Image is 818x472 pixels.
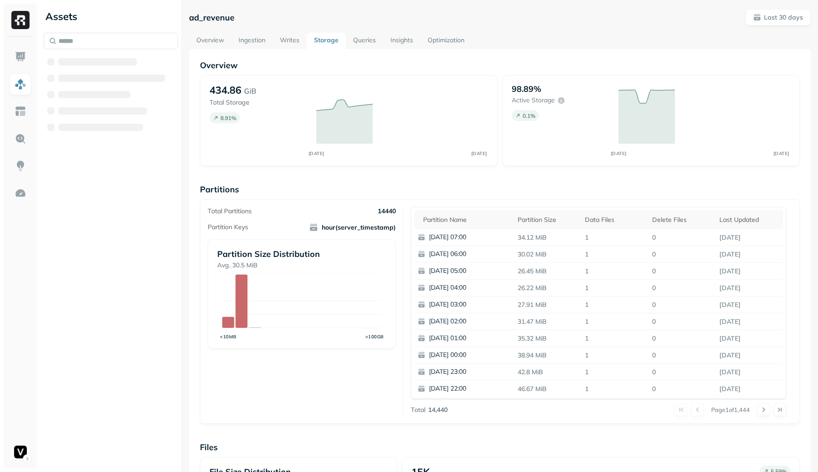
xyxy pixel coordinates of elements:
a: Ingestion [231,33,273,49]
p: Partition Keys [208,223,248,231]
div: Delete Files [652,216,712,224]
p: 0 [648,381,716,397]
div: Partition size [518,216,578,224]
p: 1 [581,230,648,246]
p: 0 [648,280,716,296]
a: Optimization [420,33,472,49]
p: Total Storage [209,98,307,107]
tspan: >100GB [365,334,384,340]
button: [DATE] 02:00 [414,313,521,330]
p: 0 [648,314,716,330]
p: 46.67 MiB [514,381,581,397]
p: Aug 12, 2025 [716,280,783,296]
p: Partition Size Distribution [217,249,386,259]
p: [DATE] 02:00 [429,317,517,326]
p: Aug 12, 2025 [716,364,783,380]
p: 1 [581,347,648,363]
p: [DATE] 05:00 [429,266,517,276]
p: Total [411,406,425,414]
p: 0.1 % [523,112,535,119]
div: Assets [44,9,178,24]
p: Aug 12, 2025 [716,230,783,246]
img: Assets [15,78,26,90]
p: 38.94 MiB [514,347,581,363]
a: Insights [383,33,420,49]
p: 1 [581,331,648,346]
button: [DATE] 07:00 [414,229,521,246]
div: Last updated [719,216,779,224]
p: Aug 12, 2025 [716,381,783,397]
tspan: [DATE] [773,151,789,156]
button: [DATE] 00:00 [414,347,521,363]
a: Writes [273,33,307,49]
p: Active storage [512,96,555,105]
p: Files [200,442,800,452]
button: Last 30 days [745,9,811,25]
p: 1 [581,364,648,380]
button: [DATE] 03:00 [414,296,521,313]
p: 1 [581,314,648,330]
a: Queries [346,33,383,49]
p: 35.32 MiB [514,331,581,346]
p: 42.8 MiB [514,364,581,380]
p: 0 [648,331,716,346]
a: Storage [307,33,346,49]
p: [DATE] 22:00 [429,384,517,393]
button: [DATE] 04:00 [414,280,521,296]
tspan: [DATE] [308,151,324,156]
p: [DATE] 01:00 [429,334,517,343]
p: 0 [648,263,716,279]
p: 30.02 MiB [514,246,581,262]
p: Partitions [200,184,800,195]
p: 27.91 MiB [514,297,581,313]
p: Avg. 30.5 MiB [217,261,386,270]
p: 1 [581,263,648,279]
p: [DATE] 07:00 [429,233,517,242]
img: Query Explorer [15,133,26,145]
p: 26.45 MiB [514,263,581,279]
p: 0 [648,297,716,313]
p: 1 [581,297,648,313]
p: Aug 12, 2025 [716,263,783,279]
button: [DATE] 23:00 [414,364,521,380]
p: 98.89% [512,84,541,94]
p: 8.91 % [220,115,236,121]
p: [DATE] 00:00 [429,351,517,360]
p: ad_revenue [189,12,234,23]
p: Last 30 days [764,13,803,22]
tspan: <10MB [220,334,237,340]
p: 31.47 MiB [514,314,581,330]
p: 14440 [378,207,396,216]
button: [DATE] 22:00 [414,381,521,397]
p: 1 [581,381,648,397]
img: Ryft [11,11,30,29]
p: Aug 12, 2025 [716,297,783,313]
a: Overview [189,33,231,49]
img: Insights [15,160,26,172]
p: Page 1 of 1,444 [711,406,750,414]
p: Aug 12, 2025 [716,246,783,262]
img: Asset Explorer [15,105,26,117]
p: Aug 12, 2025 [716,331,783,346]
p: [DATE] 04:00 [429,283,517,292]
p: 0 [648,230,716,246]
img: Optimization [15,187,26,199]
p: Aug 12, 2025 [716,314,783,330]
p: [DATE] 03:00 [429,300,517,309]
p: 0 [648,347,716,363]
img: Dashboard [15,51,26,63]
p: [DATE] 23:00 [429,367,517,377]
p: 0 [648,364,716,380]
tspan: [DATE] [471,151,487,156]
p: GiB [244,85,256,96]
div: Partition name [423,216,510,224]
p: 34.12 MiB [514,230,581,246]
p: Overview [200,60,800,70]
button: [DATE] 06:00 [414,246,521,262]
p: 14,440 [428,406,448,414]
p: 1 [581,246,648,262]
img: Voodoo [14,446,27,458]
button: [DATE] 01:00 [414,330,521,346]
button: [DATE] 05:00 [414,263,521,279]
p: Total Partitions [208,207,252,216]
